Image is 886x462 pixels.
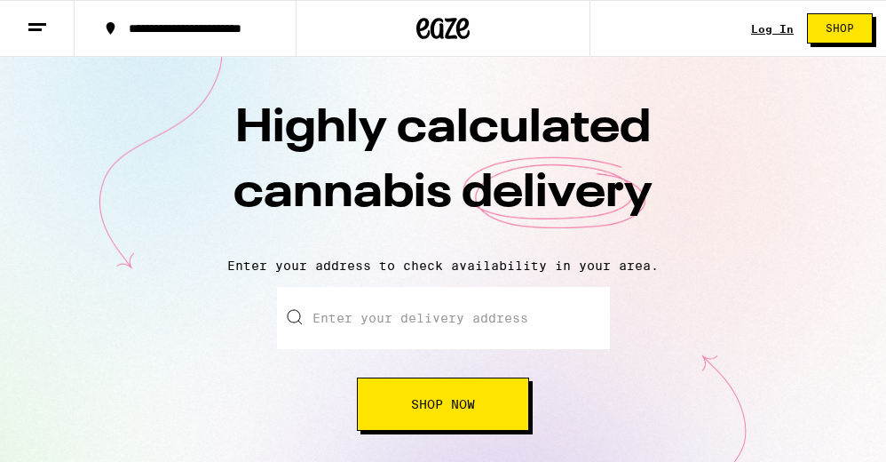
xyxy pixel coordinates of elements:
[751,23,794,35] a: Log In
[277,287,610,349] input: Enter your delivery address
[826,23,854,34] span: Shop
[132,97,754,244] h1: Highly calculated cannabis delivery
[411,398,475,410] span: Shop Now
[357,378,529,431] button: Shop Now
[807,13,873,44] button: Shop
[794,13,886,44] a: Shop
[18,259,868,273] p: Enter your address to check availability in your area.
